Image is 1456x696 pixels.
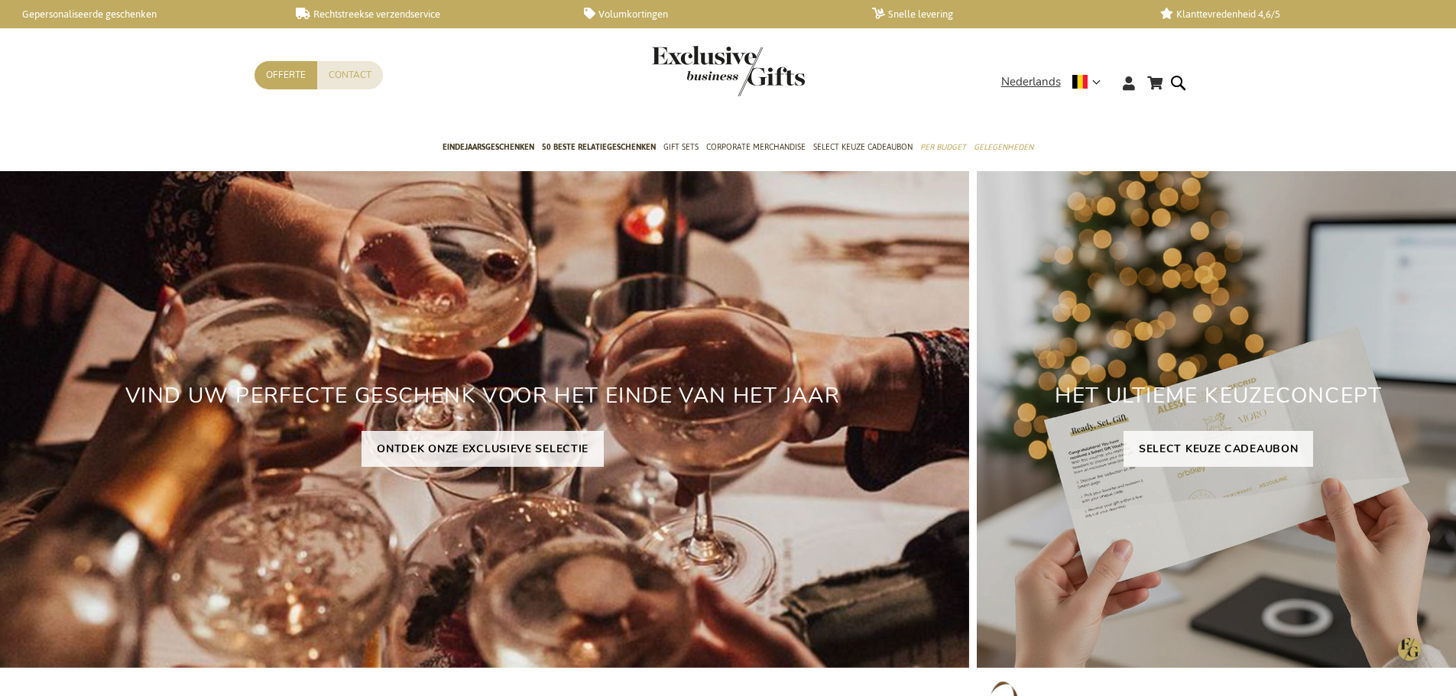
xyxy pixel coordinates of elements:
a: Offerte [255,61,317,89]
a: Snelle levering [872,8,1136,21]
a: ONTDEK ONZE EXCLUSIEVE SELECTIE [362,431,604,467]
span: Select Keuze Cadeaubon [813,139,913,155]
a: SELECT KEUZE CADEAUBON [1124,431,1313,467]
a: store logo [652,46,728,96]
span: Gift Sets [663,139,699,155]
a: Klanttevredenheid 4,6/5 [1160,8,1424,21]
a: Contact [317,61,383,89]
span: Per Budget [920,139,966,155]
img: Exclusive Business gifts logo [652,46,805,96]
a: Rechtstreekse verzendservice [296,8,559,21]
span: Eindejaarsgeschenken [443,139,534,155]
span: Gelegenheden [974,139,1033,155]
a: Volumkortingen [584,8,848,21]
span: 50 beste relatiegeschenken [542,139,656,155]
span: Corporate Merchandise [706,139,806,155]
a: Gepersonaliseerde geschenken [8,8,271,21]
span: Nederlands [1001,73,1061,91]
div: Nederlands [1001,73,1111,91]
